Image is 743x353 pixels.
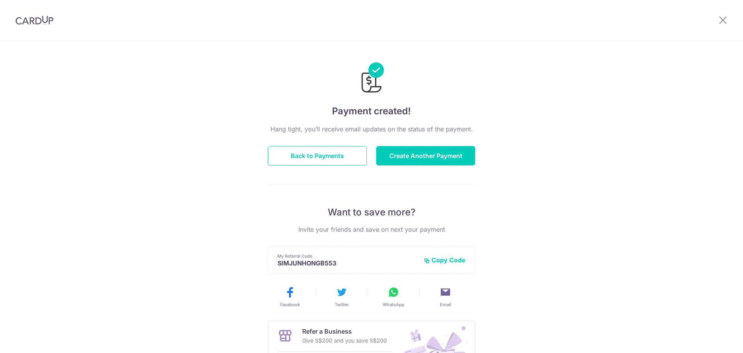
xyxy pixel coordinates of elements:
[319,286,365,308] button: Twitter
[268,124,475,134] p: Hang tight, you’ll receive email updates on the status of the payment.
[280,301,300,308] span: Facebook
[268,146,367,165] button: Back to Payments
[440,301,451,308] span: Email
[302,327,387,336] p: Refer a Business
[268,104,475,118] h4: Payment created!
[267,286,313,308] button: Facebook
[335,301,349,308] span: Twitter
[376,146,475,165] button: Create Another Payment
[424,256,466,264] button: Copy Code
[277,259,418,267] p: SIMJUNHONGB553
[371,286,416,308] button: WhatsApp
[277,253,418,259] p: My Referral Code
[383,301,404,308] span: WhatsApp
[268,225,475,234] p: Invite your friends and save on next your payment
[423,286,468,308] button: Email
[15,15,53,25] img: CardUp
[359,62,384,95] img: Payments
[302,336,387,345] p: Give S$200 and you save S$200
[268,206,475,219] p: Want to save more?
